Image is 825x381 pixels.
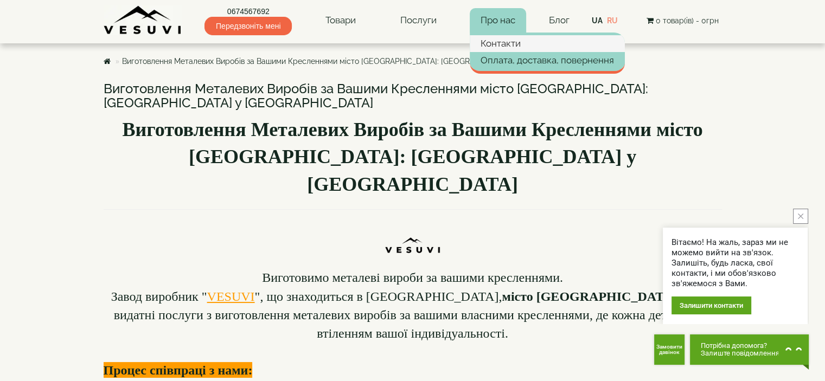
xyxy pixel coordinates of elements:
[470,8,526,33] a: Про нас
[389,8,447,33] a: Послуги
[654,344,685,355] span: Замовити дзвінок
[793,209,808,224] button: close button
[207,289,255,303] a: VESUVI
[111,289,714,340] font: Завод виробник " ", що знаходиться в [GEOGRAPHIC_DATA], , надає видатні послуги з виготовлення ме...
[671,296,751,314] div: Залишити контакти
[204,17,292,35] span: Передзвоніть мені
[122,57,602,66] a: Виготовлення Металевих Виробів за Вашими Кресленнями місто [GEOGRAPHIC_DATA]: [GEOGRAPHIC_DATA] у...
[671,237,799,289] div: Вітаємо! На жаль, зараз ми не можемо вийти на зв'язок. Залишіть, будь ласка, свої контакти, і ми ...
[122,119,702,195] b: Виготовлення Металевих Виробів за Вашими Кресленнями місто [GEOGRAPHIC_DATA]: [GEOGRAPHIC_DATA] у...
[204,6,292,17] a: 0674567692
[548,15,569,25] a: Блог
[643,15,721,27] button: 0 товар(ів) - 0грн
[690,334,809,365] button: Chat button
[104,363,253,377] b: Процес співпраці з нами:
[104,82,722,111] h3: Виготовлення Металевих Виробів за Вашими Кресленнями місто [GEOGRAPHIC_DATA]: [GEOGRAPHIC_DATA] у...
[262,270,563,285] font: Виготовимо металеві вироби за вашими кресленнями.
[382,215,443,260] img: PUbymHslNuv4uAEzqJpb6FGsOwdgUpvJpDmNqBc3N95ZFIp7Nq6GbIGTo4R592Obv21Wx6QEDVHZ4VvSFe9xc49KlnFEIH65O...
[655,16,718,25] span: 0 товар(ів) - 0грн
[470,35,625,51] a: Контакти
[654,334,685,365] button: Get Call button
[104,5,182,35] img: Завод VESUVI
[315,8,367,33] a: Товари
[470,52,625,68] a: Оплата, доставка, повернення
[502,289,676,303] b: місто [GEOGRAPHIC_DATA]
[607,16,618,25] a: ru
[701,342,779,350] span: Потрібна допомога?
[592,16,603,25] span: ua
[701,350,779,357] span: Залиште повідомлення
